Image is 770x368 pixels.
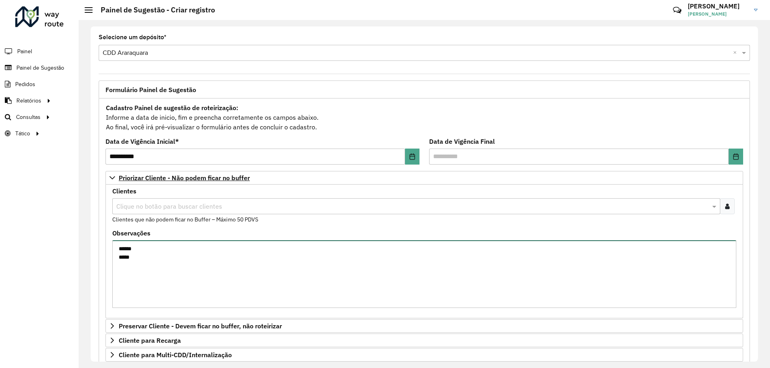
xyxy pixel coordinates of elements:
strong: Cadastro Painel de sugestão de roteirização: [106,104,238,112]
span: [PERSON_NAME] [688,10,748,18]
span: Painel de Sugestão [16,64,64,72]
a: Priorizar Cliente - Não podem ficar no buffer [105,171,743,185]
span: Relatórios [16,97,41,105]
span: Pedidos [15,80,35,88]
div: Informe a data de inicio, fim e preencha corretamente os campos abaixo. Ao final, você irá pré-vi... [105,103,743,132]
label: Data de Vigência Inicial [105,137,179,146]
span: Cliente para Recarga [119,337,181,344]
a: Cliente para Multi-CDD/Internalização [105,348,743,362]
small: Clientes que não podem ficar no Buffer – Máximo 50 PDVS [112,216,258,223]
a: Preservar Cliente - Devem ficar no buffer, não roteirizar [105,319,743,333]
label: Clientes [112,186,136,196]
label: Data de Vigência Final [429,137,495,146]
h3: [PERSON_NAME] [688,2,748,10]
span: Formulário Painel de Sugestão [105,86,196,93]
span: Preservar Cliente - Devem ficar no buffer, não roteirizar [119,323,282,329]
span: Cliente para Multi-CDD/Internalização [119,352,232,358]
a: Cliente para Recarga [105,334,743,347]
button: Choose Date [729,149,743,165]
div: Priorizar Cliente - Não podem ficar no buffer [105,185,743,318]
span: Priorizar Cliente - Não podem ficar no buffer [119,175,250,181]
span: Consultas [16,113,41,121]
label: Observações [112,228,150,238]
span: Tático [15,129,30,138]
button: Choose Date [405,149,419,165]
a: Contato Rápido [669,2,686,19]
h2: Painel de Sugestão - Criar registro [93,6,215,14]
span: Painel [17,47,32,56]
span: Clear all [733,48,740,58]
label: Selecione um depósito [99,32,166,42]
